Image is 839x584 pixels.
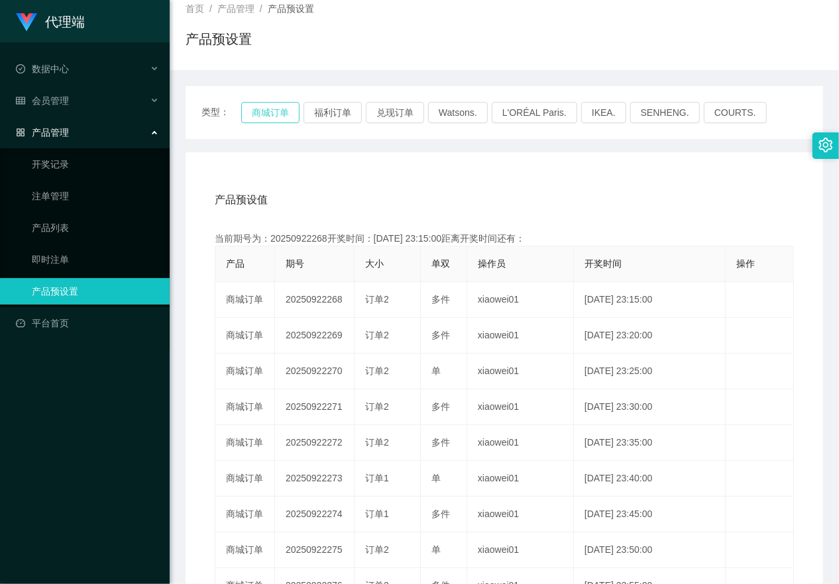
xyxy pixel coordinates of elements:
[431,473,441,483] span: 单
[275,497,355,532] td: 20250922274
[215,192,268,208] span: 产品预设值
[32,215,159,241] a: 产品列表
[574,461,726,497] td: [DATE] 23:40:00
[365,473,389,483] span: 订单1
[260,3,262,14] span: /
[215,389,275,425] td: 商城订单
[275,354,355,389] td: 20250922270
[365,544,389,555] span: 订单2
[630,102,700,123] button: SENHENG.
[574,497,726,532] td: [DATE] 23:45:00
[215,232,794,246] div: 当前期号为：20250922268开奖时间：[DATE] 23:15:00距离开奖时间还有：
[275,318,355,354] td: 20250922269
[574,282,726,318] td: [DATE] 23:15:00
[186,29,252,49] h1: 产品预设置
[431,330,450,340] span: 多件
[818,138,833,152] i: 图标: setting
[574,425,726,461] td: [DATE] 23:35:00
[431,401,450,412] span: 多件
[215,282,275,318] td: 商城订单
[704,102,767,123] button: COURTS.
[215,425,275,461] td: 商城订单
[226,258,245,269] span: 产品
[431,437,450,448] span: 多件
[478,258,506,269] span: 操作员
[431,294,450,305] span: 多件
[217,3,254,14] span: 产品管理
[467,532,574,568] td: xiaowei01
[209,3,212,14] span: /
[32,151,159,177] a: 开奖记录
[215,461,275,497] td: 商城订单
[32,246,159,273] a: 即时注单
[275,425,355,461] td: 20250922272
[492,102,577,123] button: L'ORÉAL Paris.
[585,258,622,269] span: 开奖时间
[16,64,69,74] span: 数据中心
[16,128,25,137] i: 图标: appstore-o
[431,258,450,269] span: 单双
[467,318,574,354] td: xiaowei01
[431,365,441,376] span: 单
[366,102,424,123] button: 兑现订单
[32,183,159,209] a: 注单管理
[365,330,389,340] span: 订单2
[467,282,574,318] td: xiaowei01
[304,102,362,123] button: 福利订单
[275,461,355,497] td: 20250922273
[45,1,85,43] h1: 代理端
[365,294,389,305] span: 订单2
[365,365,389,376] span: 订单2
[365,401,389,412] span: 订单2
[431,544,441,555] span: 单
[467,497,574,532] td: xiaowei01
[201,102,241,123] span: 类型：
[467,425,574,461] td: xiaowei01
[16,96,25,105] i: 图标: table
[365,437,389,448] span: 订单2
[241,102,300,123] button: 商城订单
[365,258,384,269] span: 大小
[16,95,69,106] span: 会员管理
[467,354,574,389] td: xiaowei01
[574,389,726,425] td: [DATE] 23:30:00
[275,282,355,318] td: 20250922268
[268,3,314,14] span: 产品预设置
[215,532,275,568] td: 商城订单
[467,461,574,497] td: xiaowei01
[215,497,275,532] td: 商城订单
[16,310,159,336] a: 图标: dashboard平台首页
[467,389,574,425] td: xiaowei01
[215,318,275,354] td: 商城订单
[574,354,726,389] td: [DATE] 23:25:00
[275,389,355,425] td: 20250922271
[32,278,159,305] a: 产品预设置
[16,127,69,138] span: 产品管理
[215,354,275,389] td: 商城订单
[428,102,488,123] button: Watsons.
[574,318,726,354] td: [DATE] 23:20:00
[286,258,304,269] span: 期号
[16,64,25,73] i: 图标: check-circle-o
[574,532,726,568] td: [DATE] 23:50:00
[16,13,37,32] img: logo.9652507e.png
[16,16,85,26] a: 代理端
[186,3,204,14] span: 首页
[581,102,626,123] button: IKEA.
[365,509,389,519] span: 订单1
[275,532,355,568] td: 20250922275
[736,258,755,269] span: 操作
[431,509,450,519] span: 多件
